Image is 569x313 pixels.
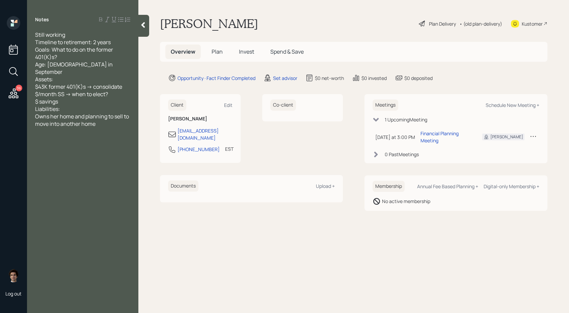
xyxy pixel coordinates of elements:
span: Plan [212,48,223,55]
span: Invest [239,48,254,55]
img: harrison-schaefer-headshot-2.png [7,269,20,282]
div: Schedule New Meeting + [486,102,539,108]
div: 0 Past Meeting s [385,151,419,158]
div: Kustomer [522,20,543,27]
h6: Documents [168,180,198,192]
div: $0 deposited [404,75,433,82]
h6: Client [168,99,186,111]
h6: [PERSON_NAME] [168,116,233,122]
h6: Membership [373,181,405,192]
div: 1 Upcoming Meeting [385,116,427,123]
div: Set advisor [273,75,297,82]
div: Financial Planning Meeting [421,130,471,144]
div: Annual Fee Based Planning + [417,183,478,190]
div: Upload + [316,183,335,189]
div: No active membership [382,198,430,205]
div: [PERSON_NAME] [490,134,523,140]
div: [PHONE_NUMBER] [178,146,220,153]
label: Notes [35,16,49,23]
h6: Meetings [373,99,398,111]
h1: [PERSON_NAME] [160,16,258,31]
div: Digital-only Membership + [484,183,539,190]
span: Still working Timeline to retirement: 2 years Goals: What to do on the former 401(K)s? Age: [DEMO... [35,31,130,127]
h6: Co-client [270,99,296,111]
div: 36 [16,85,22,91]
div: Log out [5,290,22,297]
div: [EMAIL_ADDRESS][DOMAIN_NAME] [178,127,233,141]
div: Edit [224,102,233,108]
div: • (old plan-delivery) [459,20,502,27]
div: [DATE] at 3:00 PM [375,134,415,141]
div: EST [225,145,234,152]
div: Plan Delivery [429,20,456,27]
div: $0 invested [361,75,387,82]
span: Overview [171,48,195,55]
div: $0 net-worth [315,75,344,82]
span: Spend & Save [270,48,304,55]
div: Opportunity · Fact Finder Completed [178,75,255,82]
